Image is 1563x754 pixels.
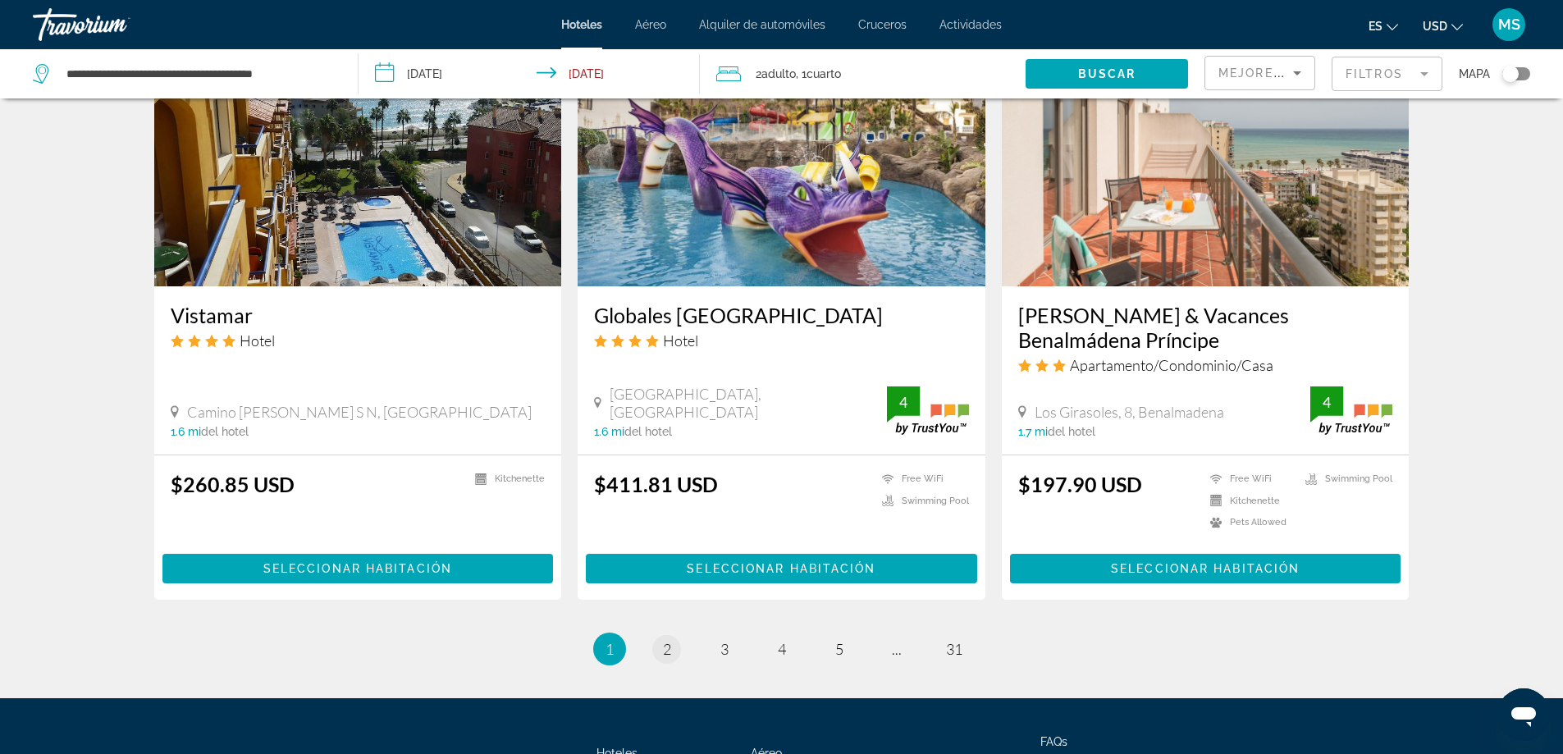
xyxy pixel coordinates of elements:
span: 3 [720,640,729,658]
button: Change language [1369,14,1398,38]
span: 2 [663,640,671,658]
a: Seleccionar habitación [162,558,554,576]
iframe: Botón para iniciar la ventana de mensajería [1497,688,1550,741]
span: 31 [946,640,962,658]
span: MS [1498,16,1520,33]
img: trustyou-badge.svg [1310,386,1392,435]
a: Hoteles [561,18,602,31]
li: Kitchenette [1202,494,1297,508]
span: Camino [PERSON_NAME] S N, [GEOGRAPHIC_DATA] [187,403,532,421]
a: Aéreo [635,18,666,31]
button: Seleccionar habitación [586,554,977,583]
a: Seleccionar habitación [586,558,977,576]
button: Filter [1332,56,1442,92]
div: 3 star Apartment [1018,356,1393,374]
button: Change currency [1423,14,1463,38]
div: 4 star Hotel [594,331,969,350]
a: Actividades [939,18,1002,31]
span: 2 [756,62,796,85]
span: Buscar [1078,67,1136,80]
nav: Pagination [154,633,1410,665]
button: Seleccionar habitación [162,554,554,583]
span: del hotel [201,425,249,438]
button: Check-in date: Oct 31, 2025 Check-out date: Nov 2, 2025 [359,49,701,98]
button: Toggle map [1490,66,1530,81]
button: Seleccionar habitación [1010,554,1401,583]
button: User Menu [1488,7,1530,42]
li: Free WiFi [874,472,969,486]
span: Seleccionar habitación [1111,562,1300,575]
a: [PERSON_NAME] & Vacances Benalmádena Príncipe [1018,303,1393,352]
a: Alquiler de automóviles [699,18,825,31]
span: 4 [778,640,786,658]
a: FAQs [1040,735,1067,748]
li: Swimming Pool [874,494,969,508]
li: Swimming Pool [1297,472,1392,486]
span: ... [892,640,902,658]
a: Seleccionar habitación [1010,558,1401,576]
span: Adulto [761,67,796,80]
span: Hotel [663,331,698,350]
span: del hotel [624,425,672,438]
ins: $197.90 USD [1018,472,1142,496]
img: Hotel image [578,24,985,286]
span: del hotel [1048,425,1095,438]
span: USD [1423,20,1447,33]
ins: $260.85 USD [171,472,295,496]
span: Cuarto [807,67,841,80]
div: 4 [887,392,920,412]
a: Vistamar [171,303,546,327]
ins: $411.81 USD [594,472,718,496]
span: 1.6 mi [171,425,201,438]
span: Mapa [1459,62,1490,85]
span: [GEOGRAPHIC_DATA], [GEOGRAPHIC_DATA] [610,385,887,421]
span: es [1369,20,1382,33]
li: Pets Allowed [1202,516,1297,530]
li: Kitchenette [467,472,545,486]
span: Hotel [240,331,275,350]
span: Seleccionar habitación [263,562,452,575]
span: Apartamento/Condominio/Casa [1070,356,1273,374]
img: Hotel image [1002,24,1410,286]
li: Free WiFi [1202,472,1297,486]
a: Travorium [33,3,197,46]
span: 5 [835,640,843,658]
button: Buscar [1026,59,1188,89]
span: 1.7 mi [1018,425,1048,438]
span: Mejores descuentos [1218,66,1382,80]
a: Globales [GEOGRAPHIC_DATA] [594,303,969,327]
mat-select: Sort by [1218,63,1301,83]
button: Travelers: 2 adults, 0 children [700,49,1026,98]
span: Los Girasoles, 8, Benalmadena [1035,403,1224,421]
img: Hotel image [154,24,562,286]
span: Seleccionar habitación [687,562,875,575]
div: 4 star Hotel [171,331,546,350]
img: trustyou-badge.svg [887,386,969,435]
div: 4 [1310,392,1343,412]
a: Cruceros [858,18,907,31]
span: 1.6 mi [594,425,624,438]
span: 1 [606,640,614,658]
span: , 1 [796,62,841,85]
